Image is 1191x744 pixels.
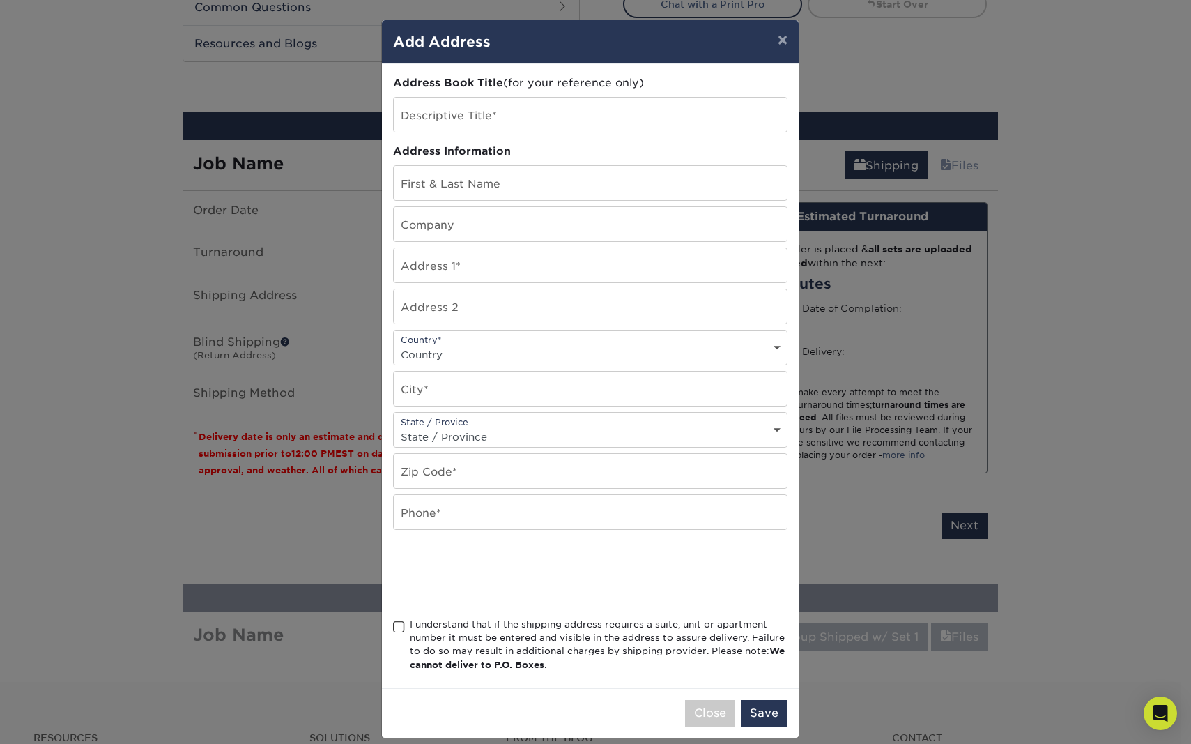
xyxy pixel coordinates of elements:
[410,646,785,669] b: We cannot deliver to P.O. Boxes
[393,547,605,601] iframe: reCAPTCHA
[393,75,787,91] div: (for your reference only)
[1144,697,1177,730] div: Open Intercom Messenger
[767,20,799,59] button: ×
[393,144,787,160] div: Address Information
[410,618,787,672] div: I understand that if the shipping address requires a suite, unit or apartment number it must be e...
[393,31,787,52] h4: Add Address
[685,700,735,727] button: Close
[741,700,787,727] button: Save
[393,76,503,89] span: Address Book Title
